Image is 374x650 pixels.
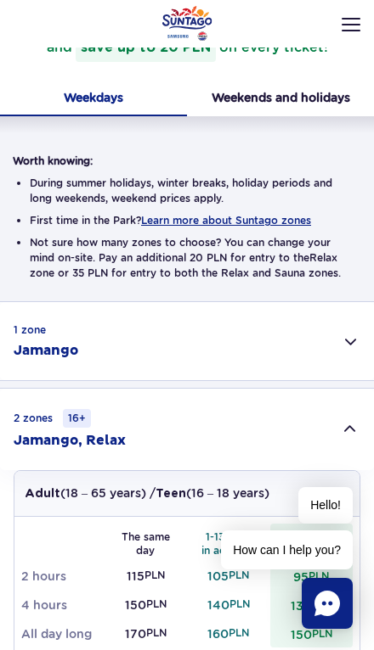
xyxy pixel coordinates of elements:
font: in advance [201,543,256,556]
font: PLN [146,597,167,610]
font: day [136,543,155,556]
font: Hello! [310,498,341,512]
font: PLN [312,627,332,640]
font: 150 [125,598,146,612]
font: 115 [127,569,144,583]
font: PLN [144,569,165,581]
font: PLN [229,569,249,581]
font: How can I help you? [233,543,341,557]
font: 95 [293,570,309,584]
a: Park of Poland [162,6,212,41]
font: 2 zones [14,412,53,424]
div: Chat [302,578,353,629]
font: Teen [156,488,186,500]
font: Not sure how many zones to choose? You can change your mind on-site. Pay an additional 20 PLN for... [30,236,331,264]
font: Adult [25,488,60,500]
font: PLN [146,626,167,639]
font: The same [122,530,170,543]
font: PLN [309,569,329,582]
font: 150 [291,628,312,642]
font: 105 [207,569,229,583]
font: 1 zone [14,323,46,336]
img: Open menu [342,18,360,31]
font: During summer holidays, winter breaks, holiday periods and long weekends, weekend prices apply. [30,177,332,205]
font: All day long [21,627,92,641]
button: Learn more about Suntago zones [141,215,311,227]
font: 2 hours [21,569,66,583]
font: 170 [125,627,146,641]
font: Jamango, Relax [14,432,126,449]
font: 130 [291,599,312,613]
font: PLN [229,597,250,610]
font: First time in the Park? [30,214,141,227]
font: (16 – 18 years) [186,486,269,500]
font: 1-13 days [206,530,252,543]
font: 140 [207,598,229,612]
font: 160 [207,627,229,641]
font: Jamango [14,342,78,359]
font: 4 hours [21,598,67,612]
font: 16+ [68,412,86,424]
font: Worth knowing: [13,154,93,167]
font: PLN [229,626,249,639]
font: (18 – 65 years) / [60,486,156,500]
font: Learn more about Suntago zones [141,214,311,227]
